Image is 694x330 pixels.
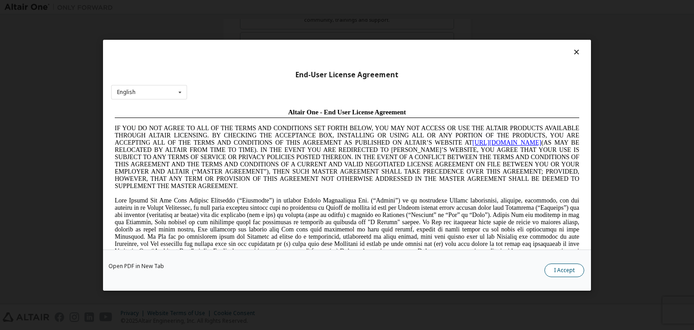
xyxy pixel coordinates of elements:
[544,264,584,277] button: I Accept
[4,92,468,157] span: Lore Ipsumd Sit Ame Cons Adipisc Elitseddo (“Eiusmodte”) in utlabor Etdolo Magnaaliqua Eni. (“Adm...
[111,70,583,79] div: End-User License Agreement
[117,90,136,95] div: English
[108,264,164,269] a: Open PDF in New Tab
[361,34,430,41] a: [URL][DOMAIN_NAME]
[4,20,468,85] span: IF YOU DO NOT AGREE TO ALL OF THE TERMS AND CONDITIONS SET FORTH BELOW, YOU MAY NOT ACCESS OR USE...
[177,4,295,11] span: Altair One - End User License Agreement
